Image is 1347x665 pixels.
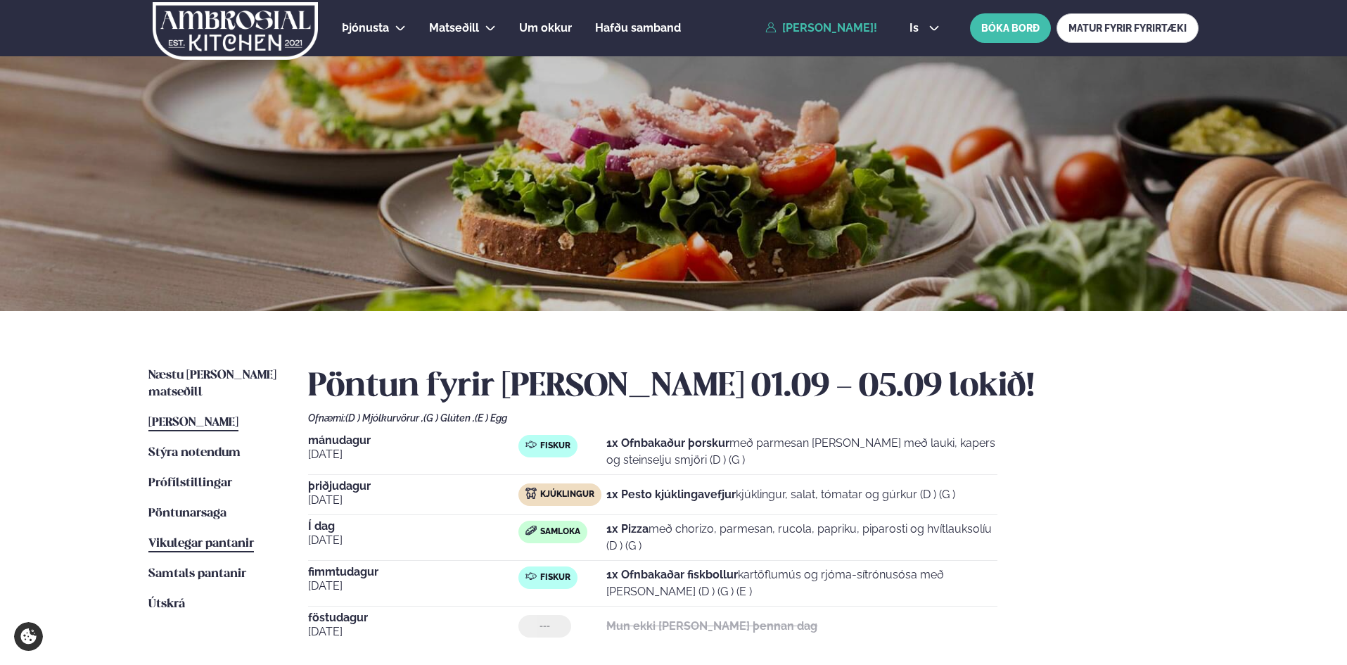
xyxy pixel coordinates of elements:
span: Hafðu samband [595,21,681,34]
img: chicken.svg [525,488,537,499]
a: Þjónusta [342,20,389,37]
span: Um okkur [519,21,572,34]
a: [PERSON_NAME]! [765,22,877,34]
span: Kjúklingur [540,489,594,500]
a: Næstu [PERSON_NAME] matseðill [148,367,280,401]
a: [PERSON_NAME] [148,414,238,431]
span: [PERSON_NAME] [148,417,238,429]
a: Matseðill [429,20,479,37]
span: Þjónusta [342,21,389,34]
strong: 1x Ofnbakaður þorskur [606,436,729,450]
strong: 1x Ofnbakaðar fiskbollur [606,568,738,581]
a: Samtals pantanir [148,566,246,583]
span: [DATE] [308,446,518,463]
span: Matseðill [429,21,479,34]
span: Samloka [540,526,580,538]
span: (D ) Mjólkurvörur , [345,412,423,424]
span: Vikulegar pantanir [148,538,254,550]
span: föstudagur [308,612,518,623]
span: Fiskur [540,441,570,452]
button: is [898,23,951,34]
a: Cookie settings [14,622,43,651]
a: Vikulegar pantanir [148,536,254,552]
p: kjúklingur, salat, tómatar og gúrkur (D ) (G ) [606,486,955,503]
span: Í dag [308,521,518,532]
button: BÓKA BORÐ [970,13,1051,43]
span: Næstu [PERSON_NAME] matseðill [148,369,276,398]
span: Samtals pantanir [148,568,246,580]
p: kartöflumús og rjóma-sítrónusósa með [PERSON_NAME] (D ) (G ) (E ) [606,566,997,600]
a: Útskrá [148,596,185,613]
span: is [909,23,923,34]
img: logo [151,2,319,60]
strong: Mun ekki [PERSON_NAME] þennan dag [606,619,817,633]
span: Útskrá [148,598,185,610]
span: þriðjudagur [308,481,518,492]
span: --- [540,621,550,632]
p: með chorizo, parmesan, rucola, papriku, piparosti og hvítlauksolíu (D ) (G ) [606,521,997,555]
span: Pöntunarsaga [148,507,226,519]
span: [DATE] [308,578,518,595]
span: Fiskur [540,572,570,583]
img: fish.svg [525,571,537,582]
a: Prófílstillingar [148,475,232,492]
img: fish.svg [525,439,537,450]
a: Stýra notendum [148,445,241,462]
a: Pöntunarsaga [148,505,226,522]
span: Stýra notendum [148,447,241,459]
p: með parmesan [PERSON_NAME] með lauki, kapers og steinselju smjöri (D ) (G ) [606,435,997,469]
strong: 1x Pizza [606,522,649,536]
span: mánudagur [308,435,518,446]
div: Ofnæmi: [308,412,1199,424]
a: Um okkur [519,20,572,37]
span: [DATE] [308,492,518,509]
a: Hafðu samband [595,20,681,37]
span: (G ) Glúten , [423,412,475,424]
span: [DATE] [308,532,518,549]
span: (E ) Egg [475,412,507,424]
span: fimmtudagur [308,566,518,578]
span: Prófílstillingar [148,477,232,489]
span: [DATE] [308,623,518,640]
a: MATUR FYRIR FYRIRTÆKI [1056,13,1199,43]
img: sandwich-new-16px.svg [525,526,537,536]
h2: Pöntun fyrir [PERSON_NAME] 01.09 - 05.09 lokið! [308,367,1199,407]
strong: 1x Pesto kjúklingavefjur [606,488,736,501]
